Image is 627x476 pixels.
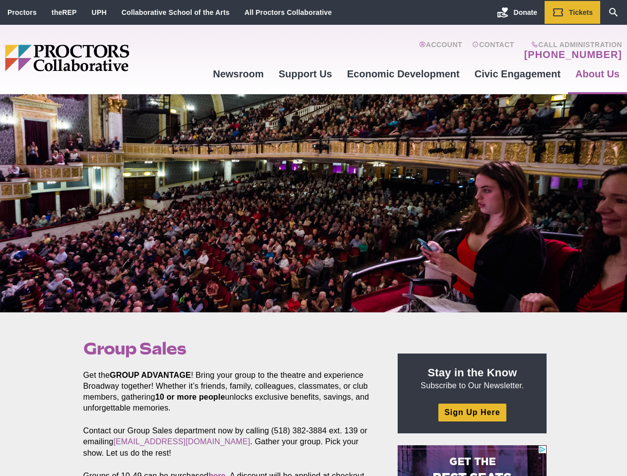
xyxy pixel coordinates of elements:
a: UPH [92,8,107,16]
img: Proctors logo [5,45,206,71]
span: Call Administration [521,41,622,49]
p: Subscribe to Our Newsletter. [410,365,535,391]
h1: Group Sales [83,339,375,358]
p: Contact our Group Sales department now by calling (518) 382-3884 ext. 139 or emailing . Gather yo... [83,425,375,458]
a: [PHONE_NUMBER] [524,49,622,60]
a: Search [600,1,627,24]
a: Newsroom [206,60,271,87]
strong: GROUP ADVANTAGE [110,371,191,379]
a: Tickets [545,1,600,24]
a: Account [419,41,462,60]
a: Civic Engagement [467,60,568,87]
a: Economic Development [340,60,467,87]
span: Donate [514,8,537,16]
a: Sign Up Here [438,404,506,421]
strong: 10 or more people [155,393,225,401]
a: Support Us [271,60,340,87]
a: [EMAIL_ADDRESS][DOMAIN_NAME] [113,437,250,446]
a: theREP [52,8,77,16]
a: Collaborative School of the Arts [122,8,230,16]
span: Tickets [569,8,593,16]
a: Contact [472,41,514,60]
strong: Stay in the Know [428,366,517,379]
a: All Proctors Collaborative [244,8,332,16]
a: Proctors [7,8,37,16]
a: Donate [489,1,545,24]
a: About Us [568,60,627,87]
p: Get the ! Bring your group to the theatre and experience Broadway together! Whether it’s friends,... [83,370,375,414]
